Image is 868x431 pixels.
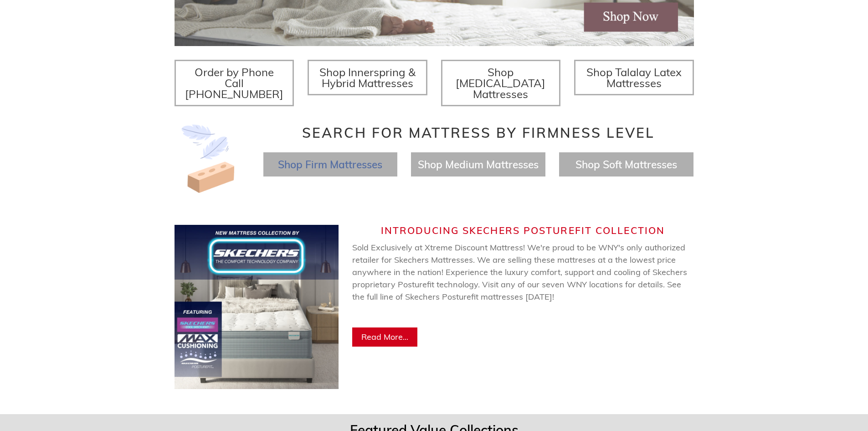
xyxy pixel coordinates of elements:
span: Introducing Skechers Posturefit Collection [381,224,665,236]
span: Shop [MEDICAL_DATA] Mattresses [456,65,545,101]
a: Shop Firm Mattresses [278,158,382,171]
a: Shop [MEDICAL_DATA] Mattresses [441,60,561,106]
a: Order by Phone Call [PHONE_NUMBER] [175,60,294,106]
span: Order by Phone Call [PHONE_NUMBER] [185,65,283,101]
img: Skechers Web Banner (750 x 750 px) (2).jpg__PID:de10003e-3404-460f-8276-e05f03caa093 [175,225,339,389]
img: Image-of-brick- and-feather-representing-firm-and-soft-feel [175,125,243,193]
a: Read More... [352,327,417,347]
a: Shop Soft Mattresses [575,158,677,171]
span: Search for Mattress by Firmness Level [302,124,655,141]
span: Sold Exclusively at Xtreme Discount Mattress! We're proud to be WNY's only authorized retailer fo... [352,242,687,327]
span: Shop Innerspring & Hybrid Mattresses [319,65,416,90]
span: Shop Talalay Latex Mattresses [586,65,682,90]
span: Read More... [361,332,408,342]
a: Shop Innerspring & Hybrid Mattresses [308,60,427,95]
a: Shop Medium Mattresses [418,158,539,171]
a: Shop Talalay Latex Mattresses [574,60,694,95]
